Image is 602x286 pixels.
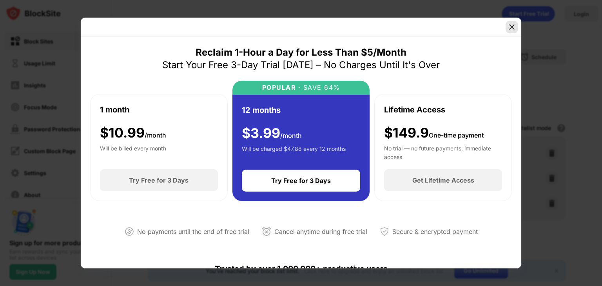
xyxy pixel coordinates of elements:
div: Reclaim 1-Hour a Day for Less Than $5/Month [196,46,406,59]
span: /month [145,131,166,139]
div: No payments until the end of free trial [137,226,249,237]
div: Get Lifetime Access [412,176,474,184]
div: No trial — no future payments, immediate access [384,144,502,160]
div: $ 3.99 [242,125,302,141]
div: POPULAR · [262,84,301,91]
div: Try Free for 3 Days [129,176,189,184]
span: One-time payment [429,131,484,139]
div: SAVE 64% [301,84,340,91]
img: secured-payment [380,227,389,236]
div: Lifetime Access [384,104,445,116]
div: Will be billed every month [100,144,166,160]
img: not-paying [125,227,134,236]
img: cancel-anytime [262,227,271,236]
div: Secure & encrypted payment [392,226,478,237]
div: 1 month [100,104,129,116]
div: $149.9 [384,125,484,141]
div: $ 10.99 [100,125,166,141]
div: 12 months [242,104,281,116]
div: Cancel anytime during free trial [274,226,367,237]
span: /month [280,132,302,139]
div: Will be charged $47.88 every 12 months [242,145,346,160]
div: Try Free for 3 Days [271,177,331,185]
div: Start Your Free 3-Day Trial [DATE] – No Charges Until It's Over [162,59,440,71]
